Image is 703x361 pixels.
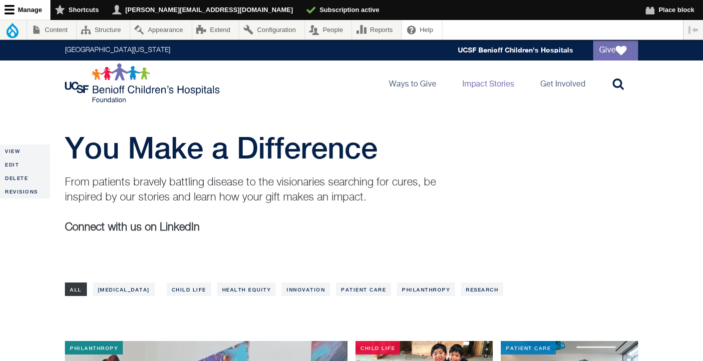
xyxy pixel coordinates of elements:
[239,20,304,39] a: Configuration
[65,282,87,296] a: All
[130,20,192,39] a: Appearance
[355,341,400,354] div: Child Life
[65,341,123,354] div: Philanthropy
[93,282,155,296] a: [MEDICAL_DATA]
[192,20,239,39] a: Extend
[305,20,352,39] a: People
[454,60,522,105] a: Impact Stories
[381,60,444,105] a: Ways to Give
[461,282,503,296] a: Research
[65,175,449,205] p: From patients bravely battling disease to the visionaries searching for cures, be inspired by our...
[27,20,76,39] a: Content
[65,222,200,233] b: Connect with us on LinkedIn
[352,20,401,39] a: Reports
[458,46,573,54] a: UCSF Benioff Children's Hospitals
[167,282,211,296] a: Child Life
[65,63,222,103] img: Logo for UCSF Benioff Children's Hospitals Foundation
[336,282,391,296] a: Patient Care
[65,130,377,165] span: You Make a Difference
[282,282,330,296] a: Innovation
[593,40,638,60] a: Give
[501,341,556,354] div: Patient Care
[65,235,115,256] iframe: LinkedIn Embedded Content
[532,60,593,105] a: Get Involved
[397,282,455,296] a: Philanthropy
[65,47,170,54] a: [GEOGRAPHIC_DATA][US_STATE]
[77,20,130,39] a: Structure
[684,20,703,39] button: Vertical orientation
[217,282,276,296] a: Health Equity
[402,20,442,39] a: Help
